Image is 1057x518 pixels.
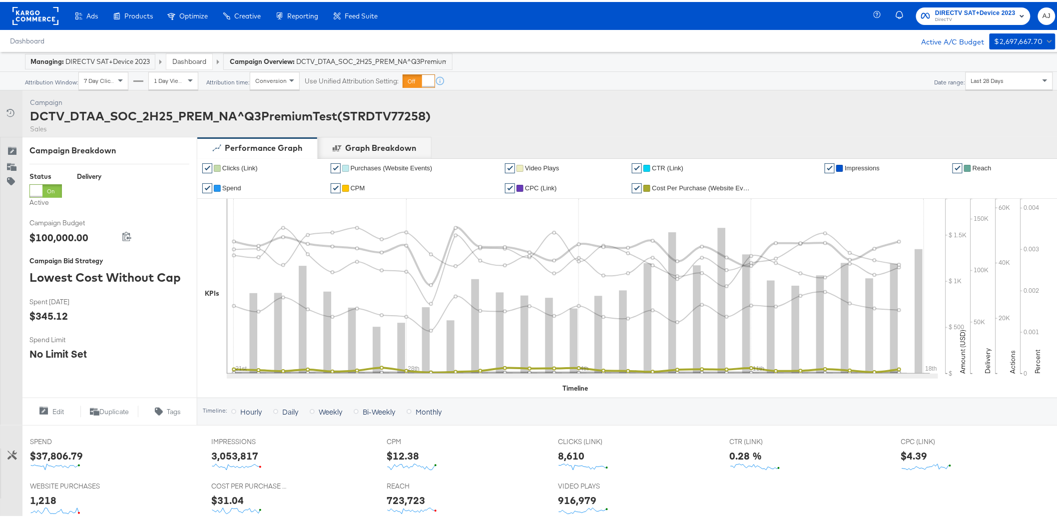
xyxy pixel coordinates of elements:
[179,10,208,18] span: Optimize
[632,181,642,191] a: ✔
[1042,8,1052,20] span: AJ
[29,196,62,205] label: Active
[29,345,87,359] div: No Limit Set
[525,182,557,190] span: CPC (Link)
[387,491,425,506] div: 723,723
[632,161,642,171] a: ✔
[202,161,212,171] a: ✔
[222,182,241,190] span: Spend
[86,10,98,18] span: Ads
[124,10,153,18] span: Products
[205,287,219,296] div: KPIs
[1009,348,1018,372] text: Actions
[934,77,966,84] div: Date range:
[730,447,762,461] div: 0.28 %
[387,447,419,461] div: $12.38
[172,55,206,64] a: Dashboard
[29,307,68,321] div: $345.12
[22,404,80,416] button: Edit
[29,143,189,154] div: Campaign Breakdown
[29,216,104,226] span: Campaign Budget
[387,480,462,489] span: REACH
[901,447,928,461] div: $4.39
[351,162,433,170] span: Purchases (Website Events)
[953,161,963,171] a: ✔
[505,161,515,171] a: ✔
[10,35,44,43] a: Dashboard
[916,5,1031,23] button: DIRECTV SAT+Device 2023DirecTV
[558,447,584,461] div: 8,610
[287,10,318,18] span: Reporting
[990,31,1056,47] button: $2,697,667.70
[387,435,462,445] span: CPM
[30,55,64,63] strong: Managing:
[240,405,262,415] span: Hourly
[30,491,56,506] div: 1,218
[652,162,683,170] span: CTR (Link)
[319,405,342,415] span: Weekly
[30,447,83,461] div: $37,806.79
[30,55,150,64] div: DIRECTV SAT+Device 2023
[80,404,139,416] button: Duplicate
[84,75,116,82] span: 7 Day Clicks
[825,161,835,171] a: ✔
[29,170,62,179] div: Status
[234,10,261,18] span: Creative
[230,55,295,63] strong: Campaign Overview:
[363,405,395,415] span: Bi-Weekly
[30,435,105,445] span: SPEND
[305,74,399,84] label: Use Unified Attribution Setting:
[52,405,64,415] span: Edit
[30,122,431,132] div: Sales
[1034,348,1043,372] text: Percent
[416,405,442,415] span: Monthly
[29,228,88,243] div: $100,000.00
[29,254,189,264] div: Campaign Bid Strategy
[30,480,105,489] span: WEBSITE PURCHASES
[30,96,431,105] div: Campaign
[558,491,596,506] div: 916,979
[211,480,286,489] span: COST PER PURCHASE (WEBSITE EVENTS)
[29,267,189,284] div: Lowest Cost Without Cap
[206,77,250,84] div: Attribution time:
[1038,5,1056,23] button: AJ
[154,75,186,82] span: 1 Day Views
[562,382,588,391] div: Timeline
[225,140,302,152] div: Performance Graph
[202,405,227,412] div: Timeline:
[211,491,244,506] div: $31.04
[525,162,559,170] span: Video Plays
[730,435,805,445] span: CTR (LINK)
[222,162,258,170] span: Clicks (Link)
[558,435,633,445] span: CLICKS (LINK)
[935,14,1016,22] span: DirecTV
[29,295,104,305] span: Spent [DATE]
[30,105,431,122] div: DCTV_DTAA_SOC_2H25_PREM_NA^Q3PremiumTest(STRDTV77258)
[351,182,365,190] span: CPM
[911,31,985,46] div: Active A/C Budget
[138,404,197,416] button: Tags
[29,333,104,343] span: Spend Limit
[984,346,993,372] text: Delivery
[901,435,976,445] span: CPC (LINK)
[652,182,752,190] span: Cost Per Purchase (Website Events)
[345,140,416,152] div: Graph Breakdown
[282,405,298,415] span: Daily
[211,435,286,445] span: IMPRESSIONS
[211,447,258,461] div: 3,053,817
[24,77,78,84] div: Attribution Window:
[505,181,515,191] a: ✔
[167,405,181,415] span: Tags
[345,10,378,18] span: Feed Suite
[255,75,287,82] span: Conversion
[973,162,992,170] span: Reach
[935,6,1016,16] span: DIRECTV SAT+Device 2023
[558,480,633,489] span: VIDEO PLAYS
[971,75,1004,82] span: Last 28 Days
[995,33,1043,46] div: $2,697,667.70
[296,55,446,64] span: DCTV_DTAA_SOC_2H25_PREM_NA^Q3PremiumTest(STRDTV77258)
[845,162,880,170] span: Impressions
[959,328,968,372] text: Amount (USD)
[77,170,101,179] div: Delivery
